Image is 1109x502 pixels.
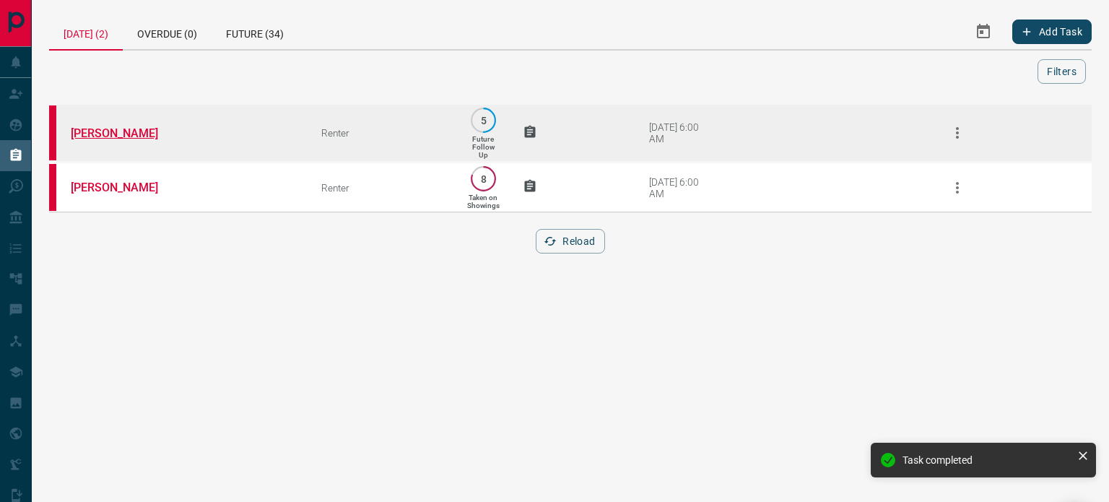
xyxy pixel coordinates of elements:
button: Add Task [1012,20,1092,44]
div: property.ca [49,164,56,211]
a: [PERSON_NAME] [71,181,179,194]
div: Overdue (0) [123,14,212,49]
div: property.ca [49,105,56,160]
button: Filters [1038,59,1086,84]
p: 8 [478,173,489,184]
div: [DATE] 6:00 AM [649,176,710,199]
p: Taken on Showings [467,194,500,209]
div: Renter [321,127,443,139]
p: Future Follow Up [472,135,495,159]
button: Select Date Range [966,14,1001,49]
div: [DATE] (2) [49,14,123,51]
button: Reload [536,229,604,254]
p: 5 [478,115,489,126]
div: Renter [321,182,443,194]
a: [PERSON_NAME] [71,126,179,140]
div: Task completed [903,454,1071,466]
div: [DATE] 6:00 AM [649,121,710,144]
div: Future (34) [212,14,298,49]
